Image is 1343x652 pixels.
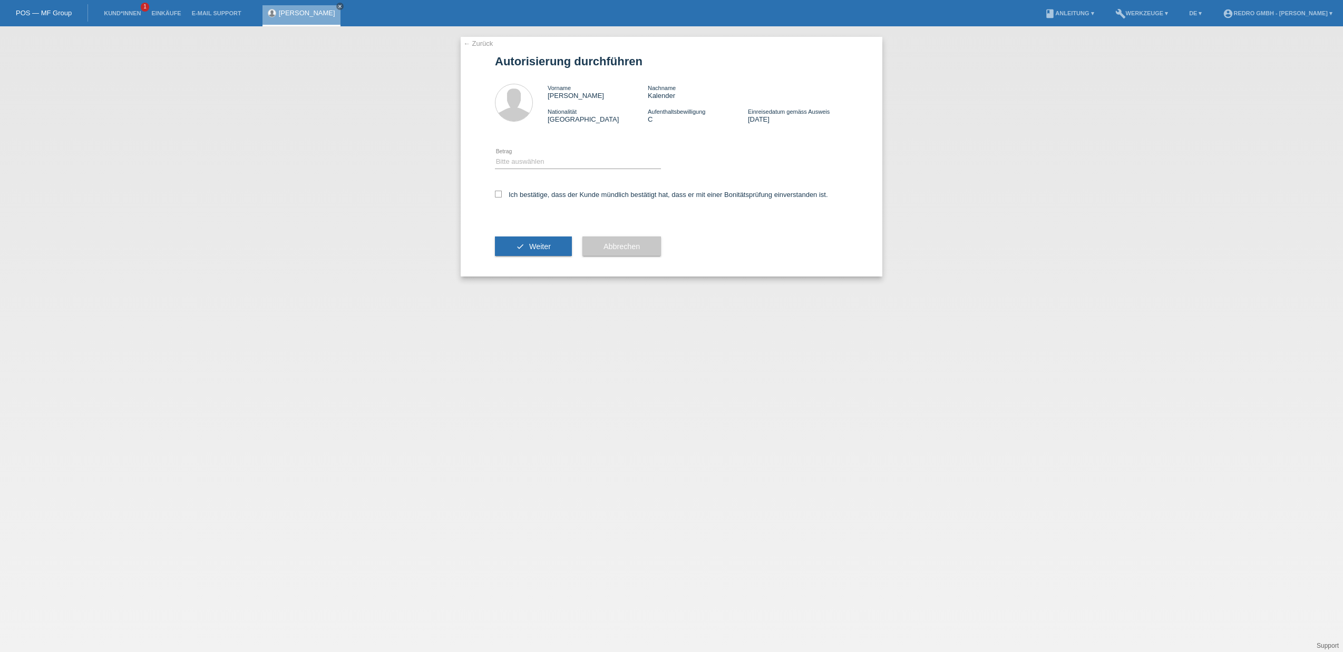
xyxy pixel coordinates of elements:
span: Aufenthaltsbewilligung [648,108,705,115]
i: account_circle [1223,8,1233,19]
a: E-Mail Support [187,10,247,16]
a: buildWerkzeuge ▾ [1110,10,1174,16]
a: bookAnleitung ▾ [1039,10,1099,16]
div: [PERSON_NAME] [548,84,648,100]
a: account_circleRedro GmbH - [PERSON_NAME] ▾ [1218,10,1338,16]
i: close [337,4,343,9]
span: Nachname [648,85,676,91]
div: [GEOGRAPHIC_DATA] [548,107,648,123]
i: book [1045,8,1055,19]
h1: Autorisierung durchführen [495,55,848,68]
span: Vorname [548,85,571,91]
div: [DATE] [748,107,848,123]
span: 1 [141,3,149,12]
a: [PERSON_NAME] [279,9,335,17]
a: ← Zurück [463,39,493,47]
span: Abbrechen [604,242,640,251]
i: build [1115,8,1126,19]
a: Einkäufe [146,10,186,16]
a: POS — MF Group [16,9,72,17]
span: Nationalität [548,108,577,115]
span: Weiter [529,242,551,251]
a: close [336,3,344,10]
div: Kalender [648,84,748,100]
label: Ich bestätige, dass der Kunde mündlich bestätigt hat, dass er mit einer Bonitätsprüfung einversta... [495,191,828,199]
span: Einreisedatum gemäss Ausweis [748,108,830,115]
button: check Weiter [495,236,572,256]
a: Support [1317,642,1339,649]
a: Kund*innen [99,10,146,16]
button: Abbrechen [582,236,661,256]
i: check [516,242,524,251]
div: C [648,107,748,123]
a: DE ▾ [1184,10,1207,16]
